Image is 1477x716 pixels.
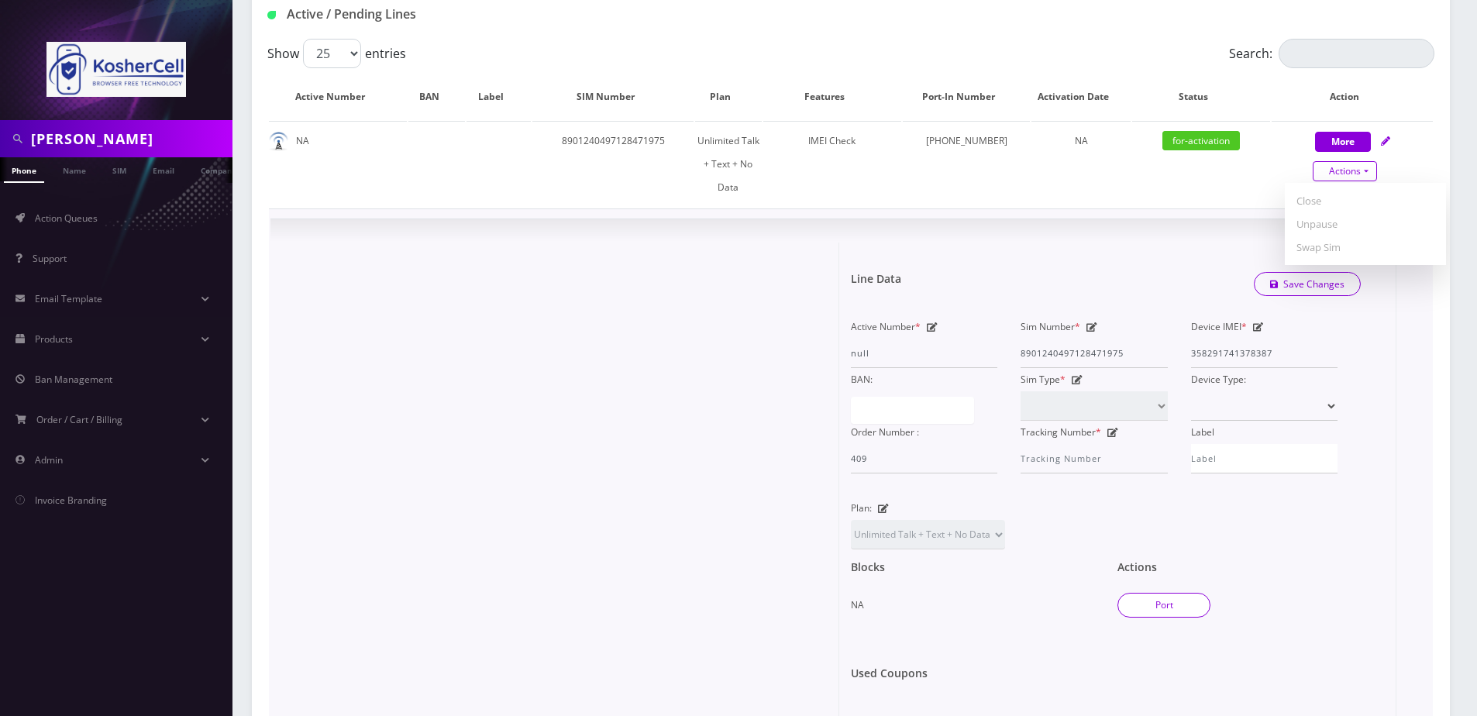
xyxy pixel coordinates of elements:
[1117,561,1157,574] h1: Actions
[1315,132,1371,152] button: More
[4,157,44,183] a: Phone
[35,292,102,305] span: Email Template
[695,121,762,207] td: Unlimited Talk + Text + No Data
[851,273,901,286] h1: Line Data
[1279,39,1434,68] input: Search:
[1191,339,1338,368] input: IMEI
[532,121,694,207] td: 8901240497128471975
[35,332,73,346] span: Products
[267,39,406,68] label: Show entries
[269,121,407,207] td: NA
[1021,315,1080,339] label: Sim Number
[851,421,919,444] label: Order Number :
[145,157,182,181] a: Email
[851,315,921,339] label: Active Number
[1075,134,1088,147] span: NA
[1313,161,1377,181] a: Actions
[851,368,873,391] label: BAN:
[1191,444,1338,473] input: Label
[267,11,276,19] img: Active / Pending Lines
[851,444,997,473] input: Order Number
[1285,236,1446,259] a: Swap Sim
[1229,39,1434,68] label: Search:
[851,497,872,520] label: Plan:
[269,74,407,119] th: Active Number: activate to sort column ascending
[1021,444,1167,473] input: Tracking Number
[267,7,641,22] h1: Active / Pending Lines
[903,74,1030,119] th: Port-In Number: activate to sort column ascending
[851,339,997,368] input: Active Number
[851,667,928,680] h1: Used Coupons
[1021,421,1101,444] label: Tracking Number
[532,74,694,119] th: SIM Number: activate to sort column ascending
[35,453,63,466] span: Admin
[1254,273,1362,296] button: Save Changes
[1272,74,1433,119] th: Action: activate to sort column ascending
[1021,368,1066,391] label: Sim Type
[1285,189,1446,212] a: Close
[35,212,98,225] span: Action Queues
[303,39,361,68] select: Showentries
[36,413,122,426] span: Order / Cart / Billing
[1191,368,1246,391] label: Device Type:
[1162,131,1240,150] span: for-activation
[1285,183,1446,265] div: Actions
[763,129,901,153] div: IMEI Check
[1191,421,1214,444] label: Label
[1285,212,1446,236] a: Unpause
[35,494,107,507] span: Invoice Branding
[33,252,67,265] span: Support
[46,42,186,97] img: KosherCell
[467,74,531,119] th: Label: activate to sort column ascending
[193,157,245,181] a: Company
[1254,272,1362,296] a: Save Changes
[269,132,288,151] img: default.png
[105,157,134,181] a: SIM
[1191,315,1247,339] label: Device IMEI
[695,74,762,119] th: Plan: activate to sort column ascending
[763,74,901,119] th: Features: activate to sort column ascending
[903,121,1030,207] td: [PHONE_NUMBER]
[851,574,1094,617] div: NA
[35,373,112,386] span: Ban Management
[408,74,465,119] th: BAN: activate to sort column ascending
[1031,74,1131,119] th: Activation Date: activate to sort column ascending
[1021,339,1167,368] input: Sim Number
[31,124,229,153] input: Search in Company
[851,561,885,574] h1: Blocks
[55,157,94,181] a: Name
[1132,74,1270,119] th: Status: activate to sort column ascending
[1117,593,1210,618] button: Port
